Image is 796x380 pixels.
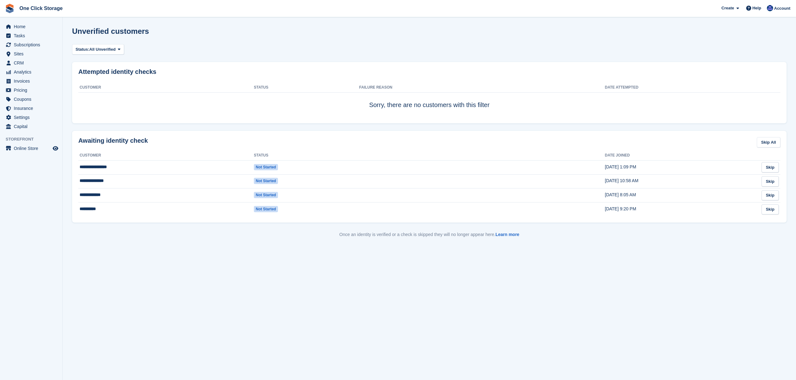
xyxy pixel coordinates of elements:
h2: Awaiting identity check [78,137,148,144]
span: Settings [14,113,51,122]
td: [DATE] 8:05 AM [605,188,745,203]
a: menu [3,40,59,49]
span: Pricing [14,86,51,95]
span: Not started [254,206,278,212]
a: menu [3,95,59,104]
th: Customer [78,83,254,93]
p: Once an identity is verified or a check is skipped they will no longer appear here. [72,231,787,238]
th: Status [254,151,359,161]
th: Date joined [605,151,745,161]
span: Help [752,5,761,11]
span: Coupons [14,95,51,104]
a: menu [3,31,59,40]
img: stora-icon-8386f47178a22dfd0bd8f6a31ec36ba5ce8667c1dd55bd0f319d3a0aa187defe.svg [5,4,14,13]
a: Skip [762,162,779,172]
span: Analytics [14,68,51,76]
a: menu [3,122,59,131]
a: Learn more [495,232,519,237]
h1: Unverified customers [72,27,149,35]
a: menu [3,86,59,95]
a: menu [3,68,59,76]
a: Skip [762,190,779,201]
th: Customer [78,151,254,161]
a: menu [3,49,59,58]
a: menu [3,113,59,122]
span: All Unverified [89,46,116,53]
a: menu [3,144,59,153]
a: menu [3,59,59,67]
h2: Attempted identity checks [78,68,780,75]
span: CRM [14,59,51,67]
span: Create [721,5,734,11]
span: Not started [254,192,278,198]
a: menu [3,104,59,113]
span: Insurance [14,104,51,113]
span: Status: [76,46,89,53]
a: menu [3,77,59,85]
a: Skip All [757,137,780,147]
a: Preview store [52,145,59,152]
span: Not started [254,164,278,170]
span: Home [14,22,51,31]
span: Not started [254,178,278,184]
span: Storefront [6,136,62,142]
a: Skip [762,176,779,187]
img: Thomas [767,5,773,11]
span: Online Store [14,144,51,153]
a: Skip [762,204,779,215]
span: Sorry, there are no customers with this filter [369,101,490,108]
span: Subscriptions [14,40,51,49]
span: Capital [14,122,51,131]
button: Status: All Unverified [72,44,124,54]
th: Date attempted [605,83,745,93]
a: One Click Storage [17,3,65,13]
th: Failure Reason [359,83,605,93]
td: [DATE] 1:09 PM [605,160,745,174]
td: [DATE] 10:58 AM [605,174,745,188]
span: Account [774,5,790,12]
td: [DATE] 9:20 PM [605,202,745,216]
span: Sites [14,49,51,58]
span: Invoices [14,77,51,85]
span: Tasks [14,31,51,40]
th: Status [254,83,359,93]
a: menu [3,22,59,31]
